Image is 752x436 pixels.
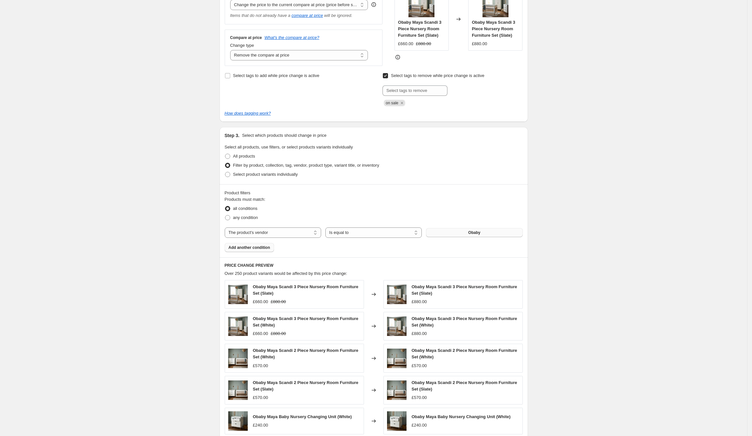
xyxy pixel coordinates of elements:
[229,245,270,250] span: Add another condition
[253,394,268,401] div: £570.00
[225,190,523,196] div: Product filters
[412,348,517,359] span: Obaby Maya Scandi 2 Piece Nursery Room Furniture Set (White)
[324,13,352,18] i: will be ignored.
[253,348,358,359] span: Obaby Maya Scandi 2 Piece Nursery Room Furniture Set (White)
[412,380,517,391] span: Obaby Maya Scandi 2 Piece Nursery Room Furniture Set (Slate)
[253,284,358,296] span: Obaby Maya Scandi 3 Piece Nursery Room Furniture Set (Slate)
[382,85,447,96] input: Select tags to remove
[398,41,413,47] div: £660.00
[271,299,286,305] strike: £880.00
[225,111,271,116] a: How does tagging work?
[233,172,298,177] span: Select product variants individually
[370,1,377,8] div: help
[225,197,266,202] span: Products must match:
[387,316,407,336] img: obaby-maya-Maya-set_80x.jpg
[386,101,398,105] span: on sale
[399,100,405,106] button: Remove on sale
[391,73,484,78] span: Select tags to remove while price change is active
[230,43,254,48] span: Change type
[228,285,248,304] img: obaby-maya-Maya-set_80x.jpg
[233,73,320,78] span: Select tags to add while price change is active
[398,20,442,38] span: Obaby Maya Scandi 3 Piece Nursery Room Furniture Set (Slate)
[271,330,286,337] strike: £880.00
[412,414,511,419] span: Obaby Maya Baby Nursery Changing Unit (White)
[233,206,257,211] span: all conditions
[387,349,407,368] img: maya-2-piece-set-white_80x.jpg
[387,285,407,304] img: obaby-maya-Maya-set_80x.jpg
[228,349,248,368] img: maya-2-piece-set-white_80x.jpg
[387,411,407,431] img: obaby-maya-changing-unit_9d8abc4d-e02d-4a65-8954-65a5e8d2a8d4_80x.jpg
[225,243,274,252] button: Add another condition
[253,422,268,429] div: £240.00
[253,380,358,391] span: Obaby Maya Scandi 2 Piece Nursery Room Furniture Set (Slate)
[228,380,248,400] img: maya-2-piece-set-white_80x.jpg
[426,228,522,237] button: Obaby
[416,41,431,47] strike: £880.00
[253,414,352,419] span: Obaby Maya Baby Nursery Changing Unit (White)
[225,263,523,268] h6: PRICE CHANGE PREVIEW
[233,163,379,168] span: Filter by product, collection, tag, vendor, product type, variant title, or inventory
[230,13,291,18] i: Items that do not already have a
[233,154,255,159] span: All products
[253,363,268,369] div: £570.00
[225,271,347,276] span: Over 250 product variants would be affected by this price change:
[472,41,487,47] div: £880.00
[228,316,248,336] img: obaby-maya-Maya-set_80x.jpg
[468,230,480,235] span: Obaby
[412,422,427,429] div: £240.00
[412,299,427,305] div: £880.00
[253,299,268,305] div: £660.00
[265,35,320,40] button: What's the compare at price?
[228,411,248,431] img: obaby-maya-changing-unit_9d8abc4d-e02d-4a65-8954-65a5e8d2a8d4_80x.jpg
[242,132,326,139] p: Select which products should change in price
[472,20,515,38] span: Obaby Maya Scandi 3 Piece Nursery Room Furniture Set (Slate)
[387,380,407,400] img: maya-2-piece-set-white_80x.jpg
[253,330,268,337] div: £660.00
[412,284,517,296] span: Obaby Maya Scandi 3 Piece Nursery Room Furniture Set (Slate)
[230,35,262,40] h3: Compare at price
[412,363,427,369] div: £570.00
[225,132,240,139] h2: Step 3.
[233,215,258,220] span: any condition
[225,145,353,149] span: Select all products, use filters, or select products variants individually
[412,394,427,401] div: £570.00
[412,330,427,337] div: £880.00
[253,316,358,327] span: Obaby Maya Scandi 3 Piece Nursery Room Furniture Set (White)
[412,316,517,327] span: Obaby Maya Scandi 3 Piece Nursery Room Furniture Set (White)
[292,13,323,18] button: compare at price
